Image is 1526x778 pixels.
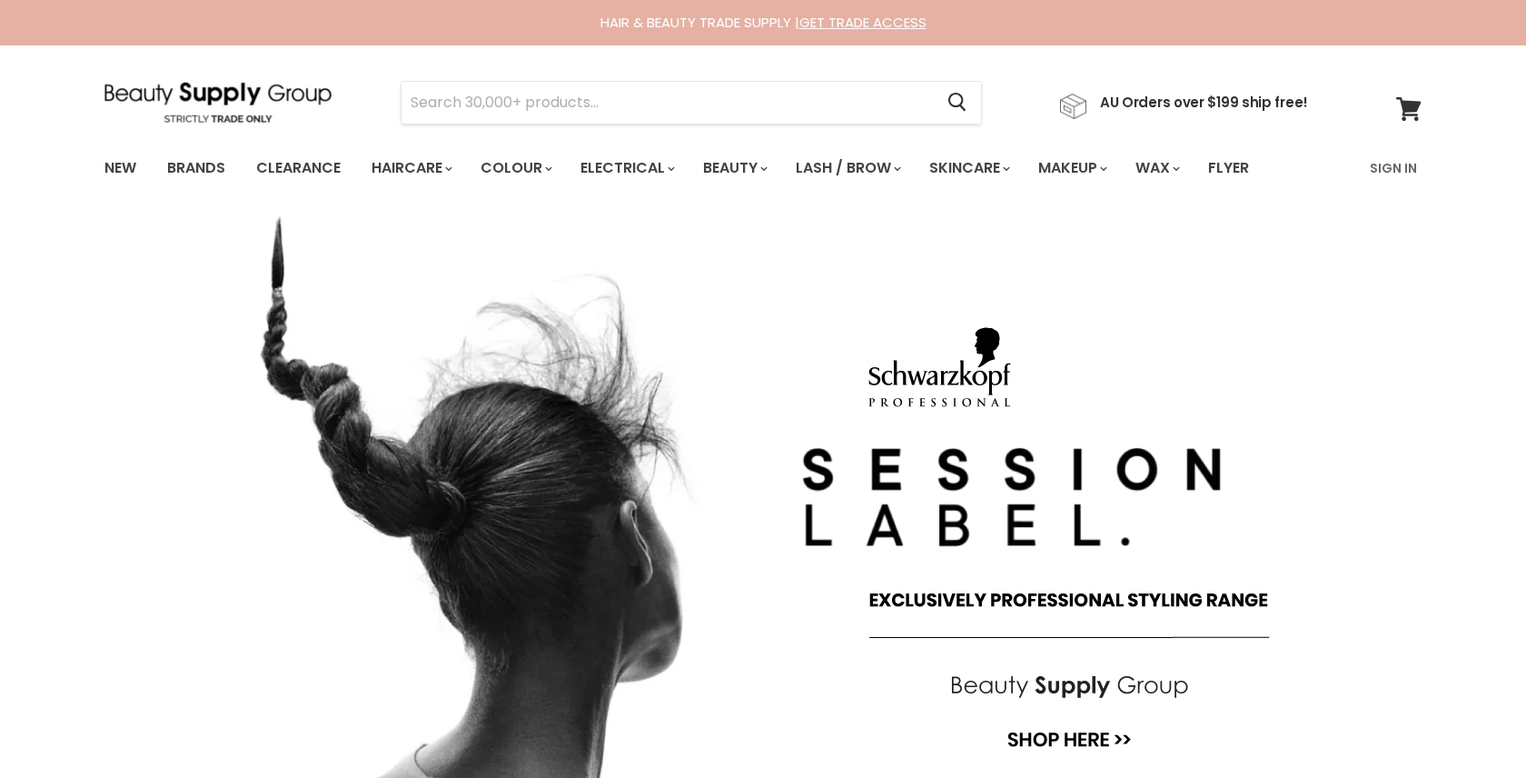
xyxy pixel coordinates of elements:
a: GET TRADE ACCESS [799,13,926,32]
a: Haircare [358,149,463,187]
nav: Main [82,142,1444,194]
a: Makeup [1025,149,1118,187]
a: New [91,149,150,187]
form: Product [401,81,982,125]
a: Skincare [916,149,1021,187]
a: Sign In [1359,149,1428,187]
a: Electrical [567,149,686,187]
a: Flyer [1194,149,1263,187]
button: Search [933,82,981,124]
a: Beauty [689,149,778,187]
a: Wax [1122,149,1191,187]
input: Search [401,82,933,124]
iframe: Gorgias live chat messenger [1435,693,1508,760]
div: HAIR & BEAUTY TRADE SUPPLY | [82,14,1444,32]
a: Clearance [243,149,354,187]
a: Brands [154,149,239,187]
ul: Main menu [91,142,1311,194]
a: Lash / Brow [782,149,912,187]
a: Colour [467,149,563,187]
